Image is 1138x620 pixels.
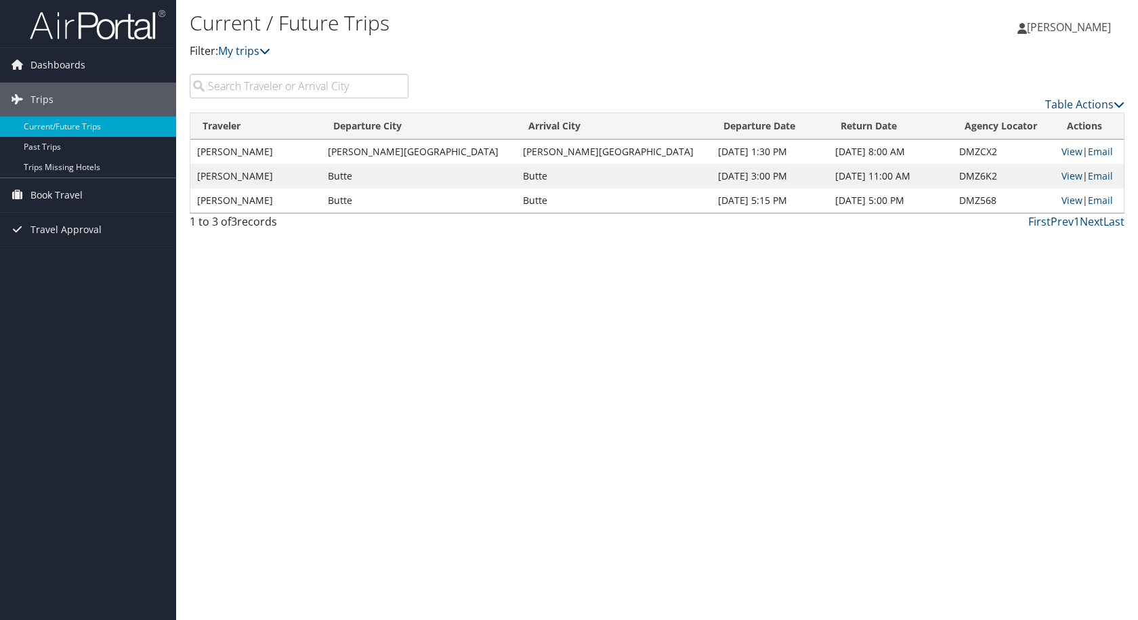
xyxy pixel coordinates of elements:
p: Filter: [190,43,813,60]
a: Email [1088,194,1113,207]
td: [PERSON_NAME][GEOGRAPHIC_DATA] [321,140,516,164]
td: Butte [516,188,711,213]
td: [DATE] 8:00 AM [828,140,952,164]
td: | [1055,188,1124,213]
th: Agency Locator: activate to sort column ascending [952,113,1055,140]
a: Email [1088,169,1113,182]
th: Traveler: activate to sort column ascending [190,113,321,140]
a: My trips [218,43,270,58]
td: [DATE] 3:00 PM [711,164,828,188]
a: View [1061,169,1082,182]
a: First [1028,214,1051,229]
td: [PERSON_NAME] [190,188,321,213]
td: [PERSON_NAME] [190,140,321,164]
span: 3 [231,214,237,229]
td: [DATE] 5:15 PM [711,188,828,213]
a: Last [1103,214,1124,229]
a: View [1061,145,1082,158]
td: Butte [321,188,516,213]
h1: Current / Future Trips [190,9,813,37]
th: Departure City: activate to sort column ascending [321,113,516,140]
a: Next [1080,214,1103,229]
td: [DATE] 11:00 AM [828,164,952,188]
td: DMZ568 [952,188,1055,213]
a: Prev [1051,214,1074,229]
span: Trips [30,83,54,117]
img: airportal-logo.png [30,9,165,41]
a: 1 [1074,214,1080,229]
td: Butte [321,164,516,188]
span: Travel Approval [30,213,102,247]
span: Dashboards [30,48,85,82]
a: [PERSON_NAME] [1017,7,1124,47]
a: Email [1088,145,1113,158]
td: [PERSON_NAME][GEOGRAPHIC_DATA] [516,140,711,164]
td: [PERSON_NAME] [190,164,321,188]
a: Table Actions [1045,97,1124,112]
a: View [1061,194,1082,207]
td: [DATE] 5:00 PM [828,188,952,213]
input: Search Traveler or Arrival City [190,74,408,98]
div: 1 to 3 of records [190,213,408,236]
th: Return Date: activate to sort column ascending [828,113,952,140]
td: DMZCX2 [952,140,1055,164]
td: Butte [516,164,711,188]
span: Book Travel [30,178,83,212]
th: Actions [1055,113,1124,140]
th: Departure Date: activate to sort column descending [711,113,828,140]
td: [DATE] 1:30 PM [711,140,828,164]
td: | [1055,164,1124,188]
th: Arrival City: activate to sort column ascending [516,113,711,140]
span: [PERSON_NAME] [1027,20,1111,35]
td: DMZ6K2 [952,164,1055,188]
td: | [1055,140,1124,164]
